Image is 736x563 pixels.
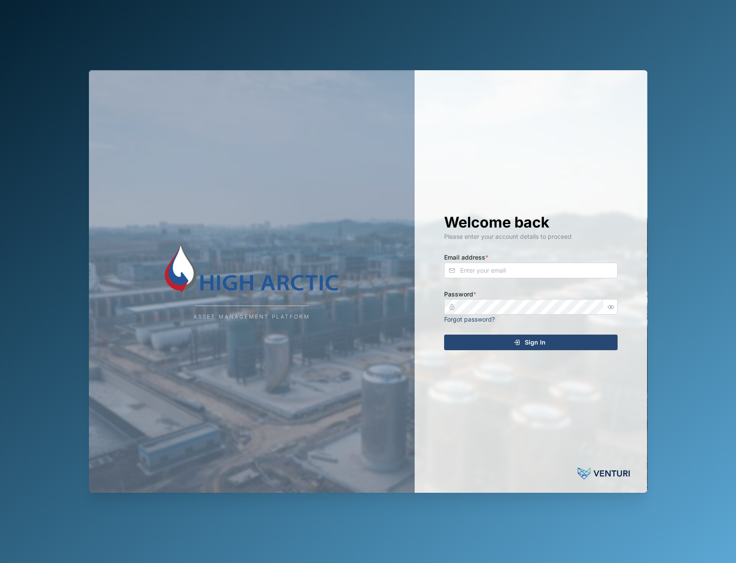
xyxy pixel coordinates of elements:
div: Asset Management Platform [193,313,310,321]
input: Enter your email [444,263,618,278]
img: Venturi [578,465,630,482]
label: Password [444,290,476,299]
span: Sign In [525,335,546,350]
a: Forgot password? [444,316,495,323]
h1: Welcome back [444,213,618,232]
button: Sign In [444,335,618,350]
div: Please enter your account details to proceed [444,232,618,241]
label: Email address [444,253,488,262]
img: Company Logo [165,242,338,294]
